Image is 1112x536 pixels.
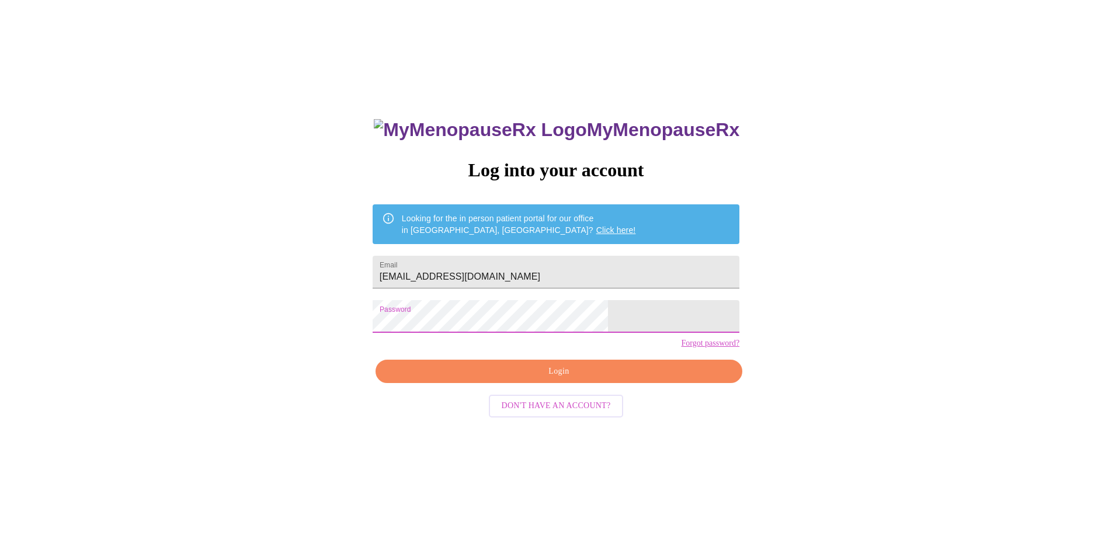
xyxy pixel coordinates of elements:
h3: MyMenopauseRx [374,119,739,141]
a: Forgot password? [681,339,739,348]
span: Login [389,364,729,379]
button: Login [376,360,742,384]
div: Looking for the in person patient portal for our office in [GEOGRAPHIC_DATA], [GEOGRAPHIC_DATA]? [402,208,636,241]
a: Click here! [596,225,636,235]
button: Don't have an account? [489,395,624,417]
h3: Log into your account [373,159,739,181]
span: Don't have an account? [502,399,611,413]
a: Don't have an account? [486,400,627,410]
img: MyMenopauseRx Logo [374,119,586,141]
